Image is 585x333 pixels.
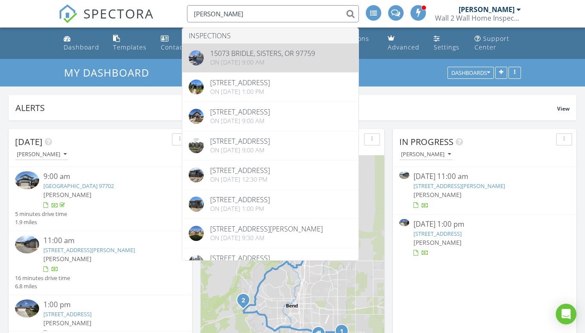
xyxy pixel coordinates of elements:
[187,5,359,22] input: Search everything...
[182,28,358,43] li: Inspections
[15,282,70,290] div: 6.8 miles
[161,43,189,51] div: Contacts
[43,255,92,263] span: [PERSON_NAME]
[242,298,245,304] i: 2
[210,59,315,66] div: On [DATE] 9:00 am
[15,299,39,318] img: 9331147%2Fcover_photos%2FGcRh8YojVfhIMqa1xPcr%2Fsmall.jpg
[399,149,453,160] button: [PERSON_NAME]
[43,319,92,327] span: [PERSON_NAME]
[413,238,462,247] span: [PERSON_NAME]
[189,255,204,270] img: 8284514%2Fcover_photos%2FvIiCkQ74JCOdCXliQKow%2Foriginal.8284514-1741814935228
[15,171,39,189] img: 9348401%2Fcover_photos%2F4t9mTwbebn9q4NwvU3TJ%2Fsmall.jpg
[58,4,77,23] img: The Best Home Inspection Software - Spectora
[189,226,204,241] img: 8495679%2Fcover_photos%2FiDHsBz2R3YPh0DvWRqZv%2Foriginal.8495679-1744736420589
[15,235,186,290] a: 11:00 am [STREET_ADDRESS][PERSON_NAME] [PERSON_NAME] 16 minutes drive time 6.8 miles
[413,191,462,199] span: [PERSON_NAME]
[15,149,68,160] button: [PERSON_NAME]
[435,14,521,22] div: Wall 2 Wall Home Inspections
[189,138,204,153] img: streetview
[15,210,67,218] div: 5 minutes drive time
[210,79,270,86] div: [STREET_ADDRESS]
[388,43,420,51] div: Advanced
[210,255,270,262] div: [STREET_ADDRESS]
[399,171,570,210] a: [DATE] 11:00 am [STREET_ADDRESS][PERSON_NAME] [PERSON_NAME]
[210,88,270,95] div: On [DATE] 1:00 pm
[43,235,172,246] div: 11:00 am
[210,147,270,154] div: On [DATE] 9:00 am
[189,197,204,212] img: 8508405%2Fcover_photos%2Fb9azQ5i1NlYxEbzNK4i4%2Foriginal.8508405-1745267365647
[413,230,462,237] a: [STREET_ADDRESS]
[210,176,270,183] div: On [DATE] 12:30 pm
[189,109,204,124] img: 8842223%2Fcover_photos%2FMyUkWLQEvPmgtTRkWjIj%2Foriginal.jpg
[15,136,43,148] span: [DATE]
[210,138,270,145] div: [STREET_ADDRESS]
[210,225,323,232] div: [STREET_ADDRESS][PERSON_NAME]
[210,205,270,212] div: On [DATE] 1:00 pm
[43,191,92,199] span: [PERSON_NAME]
[210,196,270,203] div: [STREET_ADDRESS]
[43,182,114,190] a: [GEOGRAPHIC_DATA] 97702
[64,65,156,80] a: My Dashboard
[189,167,204,182] img: 8682539%2Fcover_photos%2FLcqwRBwLdcDHSpV7q2oz%2Foriginal.jpg
[60,31,103,55] a: Dashboard
[43,299,172,310] div: 1:00 pm
[413,182,505,190] a: [STREET_ADDRESS][PERSON_NAME]
[210,117,270,124] div: On [DATE] 9:00 am
[43,246,135,254] a: [STREET_ADDRESS][PERSON_NAME]
[17,151,67,157] div: [PERSON_NAME]
[401,151,451,157] div: [PERSON_NAME]
[15,218,67,226] div: 1.9 miles
[210,50,315,57] div: 15073 Bridle, Sisters, OR 97759
[15,274,70,282] div: 16 minutes drive time
[157,31,195,55] a: Contacts
[189,50,204,65] img: 9265629%2Fcover_photos%2FlrdSeYe4NSIAr4TkH43A%2Foriginal.jpg
[399,171,409,179] img: 9367473%2Fcover_photos%2F17MROQwGEi4yTcXPor08%2Fsmall.jpg
[413,219,556,230] div: [DATE] 1:00 pm
[413,171,556,182] div: [DATE] 11:00 am
[399,219,570,257] a: [DATE] 1:00 pm [STREET_ADDRESS] [PERSON_NAME]
[556,304,576,324] div: Open Intercom Messenger
[451,70,490,76] div: Dashboards
[399,219,409,226] img: 9331147%2Fcover_photos%2FGcRh8YojVfhIMqa1xPcr%2Fsmall.jpg
[210,167,270,174] div: [STREET_ADDRESS]
[430,31,464,55] a: Settings
[243,300,248,305] div: 3420 NW Sullivan Ave, Bend, OR 97703
[475,34,509,51] div: Support Center
[384,31,423,55] a: Advanced
[189,80,204,95] img: 9129504%2Fcover_photos%2FKPUKGyJ7rANnxt6NkGZW%2Foriginal.jpg
[210,108,270,115] div: [STREET_ADDRESS]
[447,67,494,79] button: Dashboards
[43,310,92,318] a: [STREET_ADDRESS]
[434,43,459,51] div: Settings
[15,235,39,253] img: 9367473%2Fcover_photos%2F17MROQwGEi4yTcXPor08%2Fsmall.jpg
[399,136,453,148] span: In Progress
[15,171,186,226] a: 9:00 am [GEOGRAPHIC_DATA] 97702 [PERSON_NAME] 5 minutes drive time 1.9 miles
[83,4,154,22] span: SPECTORA
[43,171,172,182] div: 9:00 am
[110,31,150,55] a: Templates
[557,105,570,112] span: View
[113,43,147,51] div: Templates
[471,31,525,55] a: Support Center
[459,5,515,14] div: [PERSON_NAME]
[15,102,557,114] div: Alerts
[58,12,154,30] a: SPECTORA
[210,234,323,241] div: On [DATE] 9:30 am
[64,43,99,51] div: Dashboard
